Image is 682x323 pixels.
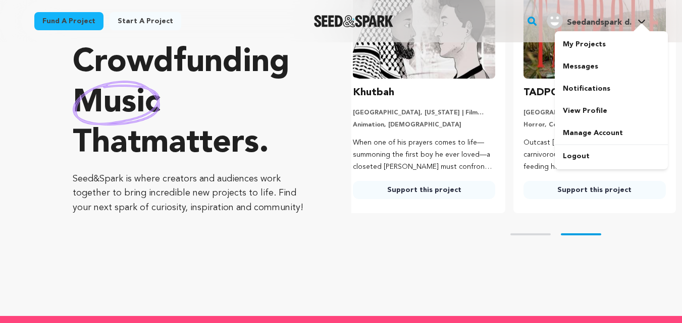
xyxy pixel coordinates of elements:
p: [GEOGRAPHIC_DATA], [US_STATE] | Film Short [523,109,666,117]
span: matters [141,127,259,160]
p: Outcast [PERSON_NAME] discovers a carnivorous tadpole and exacts revenge by feeding her tormentor... [523,137,666,173]
div: Seedandspark d.'s Profile [547,13,632,29]
p: Crowdfunding that . [73,43,311,164]
a: My Projects [555,33,668,55]
a: Start a project [110,12,181,30]
span: Seedandspark d.'s Profile [545,11,648,32]
p: Horror, Comedy [523,121,666,129]
a: View Profile [555,100,668,122]
span: Seedandspark d. [567,19,632,27]
img: hand sketched image [73,81,160,125]
p: Seed&Spark is where creators and audiences work together to bring incredible new projects to life... [73,172,311,215]
a: Notifications [555,78,668,100]
a: Seed&Spark Homepage [314,15,393,27]
a: Messages [555,55,668,78]
img: Seed&Spark Logo Dark Mode [314,15,393,27]
a: Support this project [353,181,495,199]
p: Animation, [DEMOGRAPHIC_DATA] [353,121,495,129]
a: Logout [555,145,668,167]
p: [GEOGRAPHIC_DATA], [US_STATE] | Film Short [353,109,495,117]
h3: TADPOLE [523,85,572,101]
p: When one of his prayers comes to life—summoning the first boy he ever loved—a closeted [PERSON_NA... [353,137,495,173]
img: user.png [547,13,563,29]
a: Manage Account [555,122,668,144]
a: Seedandspark d.'s Profile [545,11,648,29]
a: Fund a project [34,12,103,30]
a: Support this project [523,181,666,199]
h3: Khutbah [353,85,394,101]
